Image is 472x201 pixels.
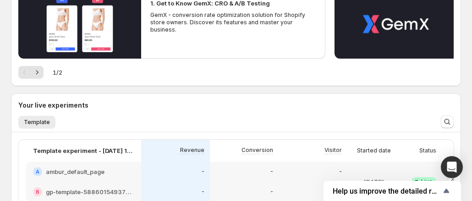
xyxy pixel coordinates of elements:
[441,156,463,178] div: Open Intercom Messenger
[441,115,454,128] button: Search and filter results
[53,68,62,77] span: 1 / 2
[33,146,134,155] p: Template experiment - [DATE] 16:49:04
[18,66,44,79] nav: Pagination
[364,177,384,186] p: [DATE]
[421,178,433,185] span: Live
[18,101,88,110] h3: Your live experiments
[419,147,436,154] p: Status
[46,187,134,196] h2: gp-template-588601549379338841
[339,168,342,175] p: -
[202,168,204,175] p: -
[241,147,273,154] p: Conversion
[24,119,50,126] span: Template
[150,11,316,33] p: GemX - conversion rate optimization solution for Shopify store owners. Discover its features and ...
[333,187,441,196] span: Help us improve the detailed report for A/B campaigns
[333,185,452,196] button: Show survey - Help us improve the detailed report for A/B campaigns
[357,147,391,154] p: Started date
[270,168,273,175] p: -
[36,189,39,195] h2: B
[36,169,39,174] h2: A
[180,147,204,154] p: Revenue
[31,66,44,79] button: Next
[202,188,204,196] p: -
[270,188,273,196] p: -
[46,167,104,176] h2: ambur_default_page
[324,147,342,154] p: Visitor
